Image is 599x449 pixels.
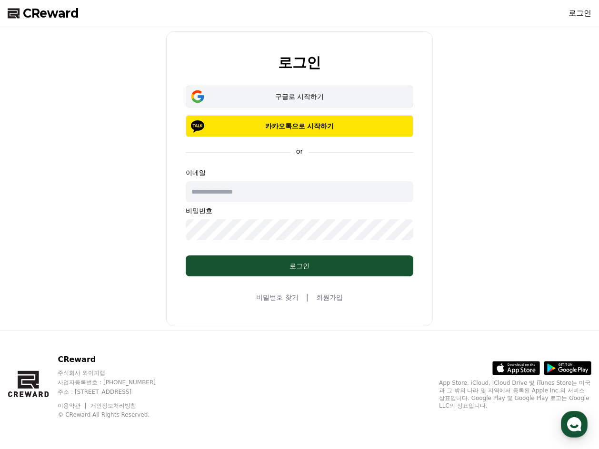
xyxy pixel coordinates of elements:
button: 카카오톡으로 시작하기 [186,115,413,137]
span: 설정 [147,316,159,323]
a: 개인정보처리방침 [90,402,136,409]
p: or [290,146,309,156]
span: | [306,292,309,303]
p: © CReward All Rights Reserved. [58,411,174,419]
span: CReward [23,6,79,21]
a: 대화 [63,302,123,325]
p: 카카오톡으로 시작하기 [200,121,399,131]
a: 회원가입 [316,293,343,302]
p: 주소 : [STREET_ADDRESS] [58,388,174,396]
a: 이용약관 [58,402,88,409]
a: 설정 [123,302,183,325]
span: 대화 [87,316,99,324]
a: 홈 [3,302,63,325]
p: 이메일 [186,168,413,177]
div: 로그인 [205,261,394,271]
button: 로그인 [186,255,413,276]
div: 구글로 시작하기 [200,92,399,101]
h2: 로그인 [278,55,321,70]
p: App Store, iCloud, iCloud Drive 및 iTunes Store는 미국과 그 밖의 나라 및 지역에서 등록된 Apple Inc.의 서비스 상표입니다. Goo... [439,379,591,410]
p: 비밀번호 [186,206,413,215]
a: 로그인 [569,8,591,19]
a: 비밀번호 찾기 [256,293,298,302]
button: 구글로 시작하기 [186,86,413,107]
span: 홈 [30,316,36,323]
a: CReward [8,6,79,21]
p: CReward [58,354,174,365]
p: 사업자등록번호 : [PHONE_NUMBER] [58,379,174,386]
p: 주식회사 와이피랩 [58,369,174,377]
